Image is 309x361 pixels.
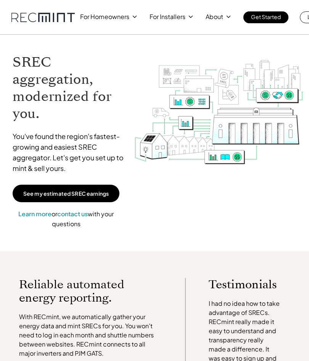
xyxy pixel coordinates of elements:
img: RECmint value cycle [134,46,304,182]
a: Learn more [18,210,51,218]
p: or with your questions [13,209,119,228]
p: You've found the region's fastest-growing and easiest SREC aggregator. Let's get you set up to mi... [13,131,126,174]
h1: SREC aggregation, modernized for you. [13,54,126,122]
a: Get Started [243,11,288,23]
p: Get Started [251,11,281,22]
p: Testimonials [209,278,280,291]
p: About [206,11,223,22]
a: See my estimated SREC earnings [13,185,119,202]
p: Reliable automated energy reporting. [19,278,162,305]
a: contact us [57,210,88,218]
p: With RECmint, we automatically gather your energy data and mint SRECs for you. You won't need to ... [19,312,162,358]
p: For Installers [150,11,185,22]
p: See my estimated SREC earnings [23,190,109,197]
p: For Homeowners [80,11,129,22]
